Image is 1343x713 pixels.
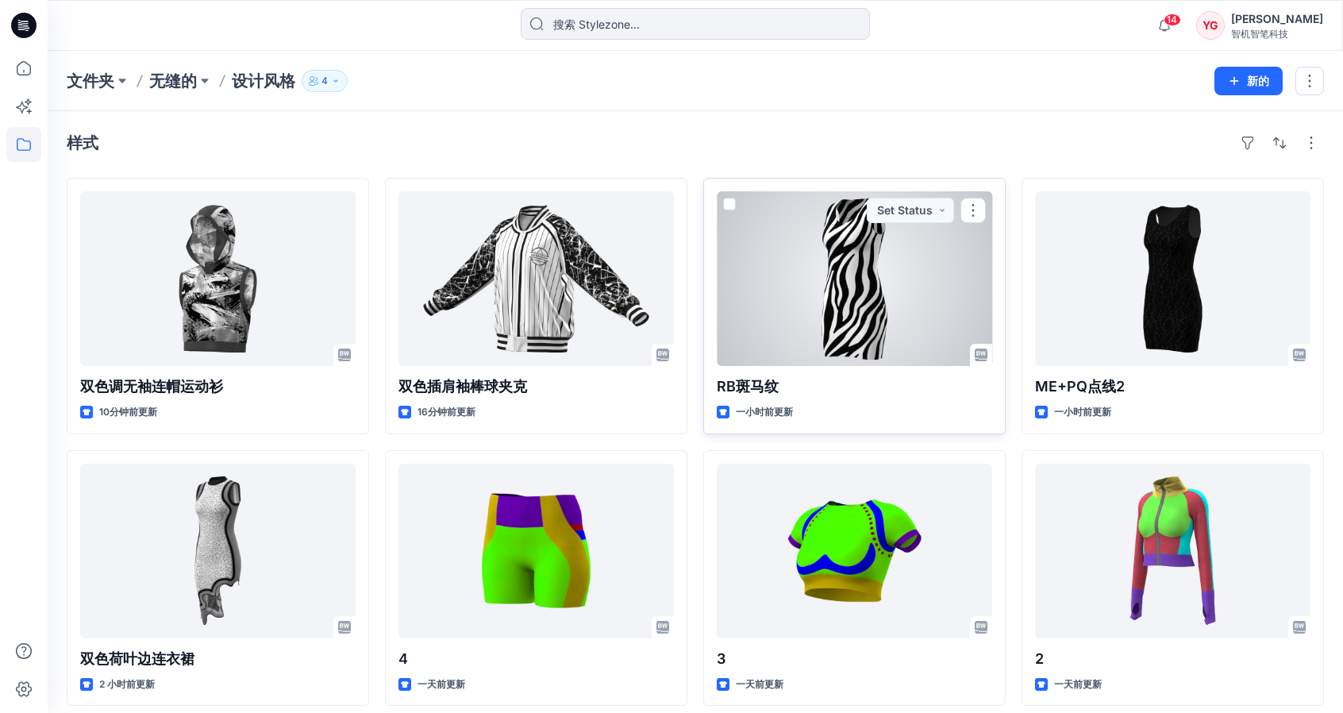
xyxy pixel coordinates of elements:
font: 智机智笔科技 [1231,28,1288,40]
a: RB斑马纹 [717,191,992,366]
a: 双色调无袖连帽运动衫 [80,191,356,366]
a: 2 [1035,464,1310,638]
font: 一天前更新 [736,678,783,690]
font: 一天前更新 [418,678,465,690]
font: 样式 [67,133,98,152]
font: 2 [1035,650,1044,667]
font: 无缝的 [149,71,197,91]
font: ME+PQ点线2 [1035,378,1125,395]
font: YG [1203,18,1218,32]
font: 一小时前更新 [736,406,793,418]
font: 3 [717,650,725,667]
font: 设计风格 [232,71,295,91]
font: 双色荷叶边连衣裙 [80,650,194,667]
font: 10分钟前更新 [99,406,157,418]
a: 4 [398,464,674,638]
input: 搜索 Stylezone... [521,8,870,40]
button: 新的 [1214,67,1283,95]
a: 双色荷叶边连衣裙 [80,464,356,638]
font: 双色调无袖连帽运动衫 [80,378,223,395]
button: 4 [302,70,348,92]
font: 14 [1167,13,1177,25]
font: 16分钟前更新 [418,406,475,418]
font: RB斑马纹 [717,378,779,395]
font: 双色插肩袖棒球夹克 [398,378,527,395]
font: 文件夹 [67,71,114,91]
font: 2 小时前更新 [99,678,155,690]
a: 文件夹 [67,70,114,92]
font: 一小时前更新 [1054,406,1111,418]
a: 3 [717,464,992,638]
a: 双色插肩袖棒球夹克 [398,191,674,366]
font: 一天前更新 [1054,678,1102,690]
a: 无缝的 [149,70,197,92]
a: ME+PQ点线2 [1035,191,1310,366]
font: [PERSON_NAME] [1231,12,1323,25]
font: 4 [398,650,408,667]
font: 4 [321,75,328,87]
